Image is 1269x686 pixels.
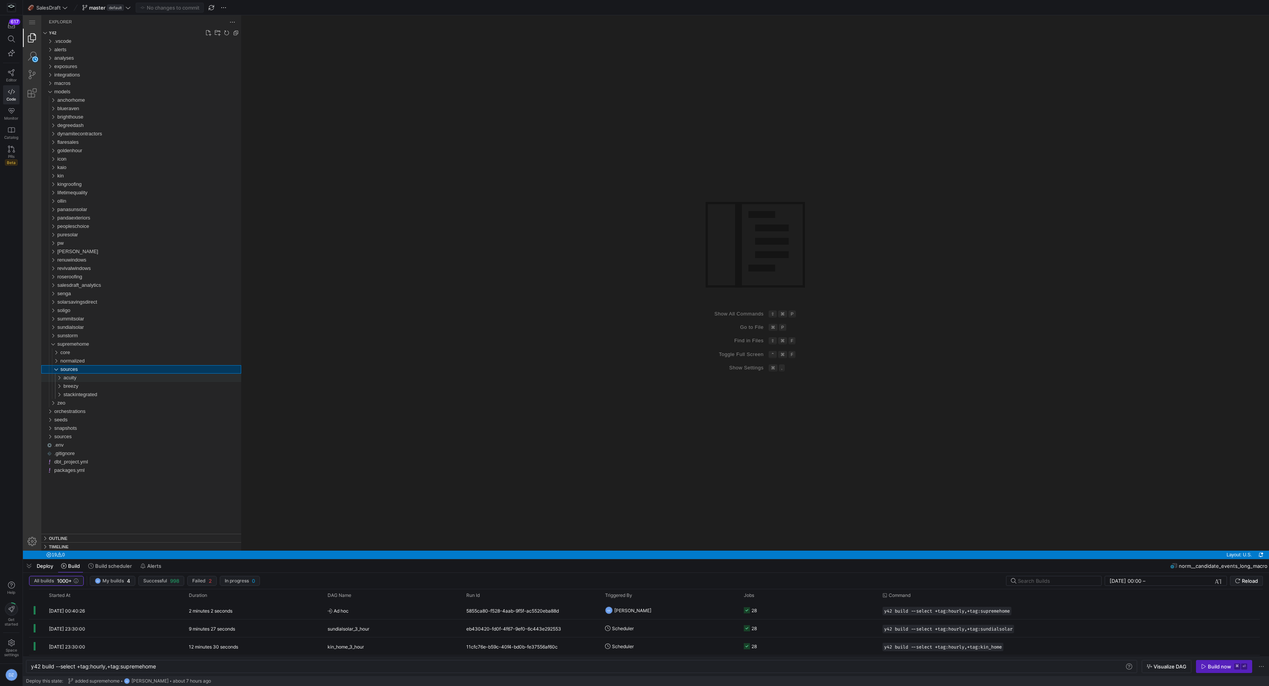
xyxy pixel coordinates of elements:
span: [PERSON_NAME] [34,233,75,239]
div: degreedash [18,106,218,114]
span: zeo [34,385,42,390]
span: norm__candidate_events_long_macro [1179,563,1267,569]
span: default [107,5,124,11]
span: Command [889,593,910,598]
kbd: ⌘ [1234,663,1240,670]
div: brighthouse [18,98,218,106]
span: anchorhome [34,82,62,88]
span: revivalwindows [34,250,68,256]
div: /models/peopleschoice [34,207,218,215]
span: Started At [49,593,70,598]
div: zeo [18,384,218,392]
span: exposures [31,48,54,54]
div: kingroofing [18,165,218,173]
button: DZMy builds4 [90,576,135,586]
a: Errors: 19 [21,535,44,544]
span: senga [34,275,48,281]
span: 4 [127,578,130,584]
div: eb430420-fd0f-4f67-9ef0-6c443e292553 [462,619,600,637]
a: Views and More Actions... [205,3,214,11]
div: core [18,333,218,341]
span: brighthouse [34,99,60,104]
span: – [1143,578,1146,584]
div: /models/zeo [34,384,218,392]
span: dbt_project.yml [31,444,65,449]
div: /models/renu [34,232,218,241]
div: 28 [751,619,757,637]
div: anchorhome [18,81,218,89]
span: Jobs [744,593,754,598]
button: Alerts [137,559,165,572]
div: 28 [751,637,757,655]
div: /models/supremehome/sources/acuity [41,358,218,367]
div: /models/supremehome/sources/stackintegrated [41,375,218,384]
span: Failed [192,578,206,584]
span: y42 build --select +tag:hourly,+tag:supremehome [884,608,1010,614]
span: about 7 hours ago [173,678,211,684]
span: snapshots [31,410,54,416]
span: [PERSON_NAME] [131,678,169,684]
div: goldenhour [18,131,218,140]
div: /models/soligo [34,291,218,299]
a: Spacesettings [3,636,19,660]
div: salesdraft_analytics [18,266,218,274]
div: models [18,72,218,81]
div: breezy [18,367,218,375]
span: pw [34,225,41,231]
div: /models/supremehome/core [37,333,218,341]
a: New File... [182,14,189,21]
span: sources [37,351,55,357]
div: packages.yml [18,451,218,459]
span: dynamitecontractors [34,115,79,121]
div: pw [18,224,218,232]
a: Editor [3,66,19,85]
span: 2 [209,578,212,584]
div: pandaexteriors [18,198,218,207]
button: masterdefault [80,3,133,13]
span: Build scheduler [95,563,132,569]
div: Outline Section [18,519,218,527]
span: y42 build --select +tag:hourly,+tag:supremehome [31,663,156,670]
span: y42 build --select +tag:hourly,+tag:sundialsolar [884,626,1013,632]
span: lifetimequality [34,174,65,180]
button: Build scheduler [85,559,135,572]
div: dbt_project.yml [18,442,218,451]
span: Successful [143,578,167,584]
div: /snapshots [31,409,218,417]
span: peopleschoice [34,208,66,214]
button: Failed2 [187,576,217,586]
span: seeds [31,402,45,407]
a: Refresh Explorer [200,14,208,21]
div: 90d29ff3-2baf-46ee-bfb6-26df3ddf2db7 [462,655,600,673]
div: Build now [1208,663,1231,670]
div: stackintegrated [18,375,218,384]
li: Collapse Folders in Explorer [209,14,217,21]
span: Visualize DAG [1154,663,1186,670]
div: analyses [18,39,218,47]
div: /models/kingroofing [34,165,218,173]
div: /.gitignore [23,434,218,442]
div: DZ [605,606,613,614]
h3: Outline [26,519,44,527]
div: Folders Section [18,13,218,22]
div: /sources [31,417,218,426]
span: soligo [34,292,47,298]
div: /models/sunstorm [34,316,218,325]
div: snapshots [18,409,218,417]
div: sources [18,417,218,426]
span: solarsavingsdirect [34,284,74,289]
kbd: ⏎ [1241,663,1247,670]
y42-duration: 9 minutes 27 seconds [189,626,235,632]
div: DZ [5,669,18,681]
span: In progress [225,578,249,584]
span: acuity [41,359,54,365]
div: /models/supremehome/normalized [37,341,218,350]
div: normalized [18,341,218,350]
div: /alerts [31,30,218,39]
div: blueraven [18,89,218,98]
div: /models/blueraven [34,89,218,98]
div: /.env [23,426,218,434]
div: /models/flaresales [34,123,218,131]
span: renuwindows [34,242,63,247]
